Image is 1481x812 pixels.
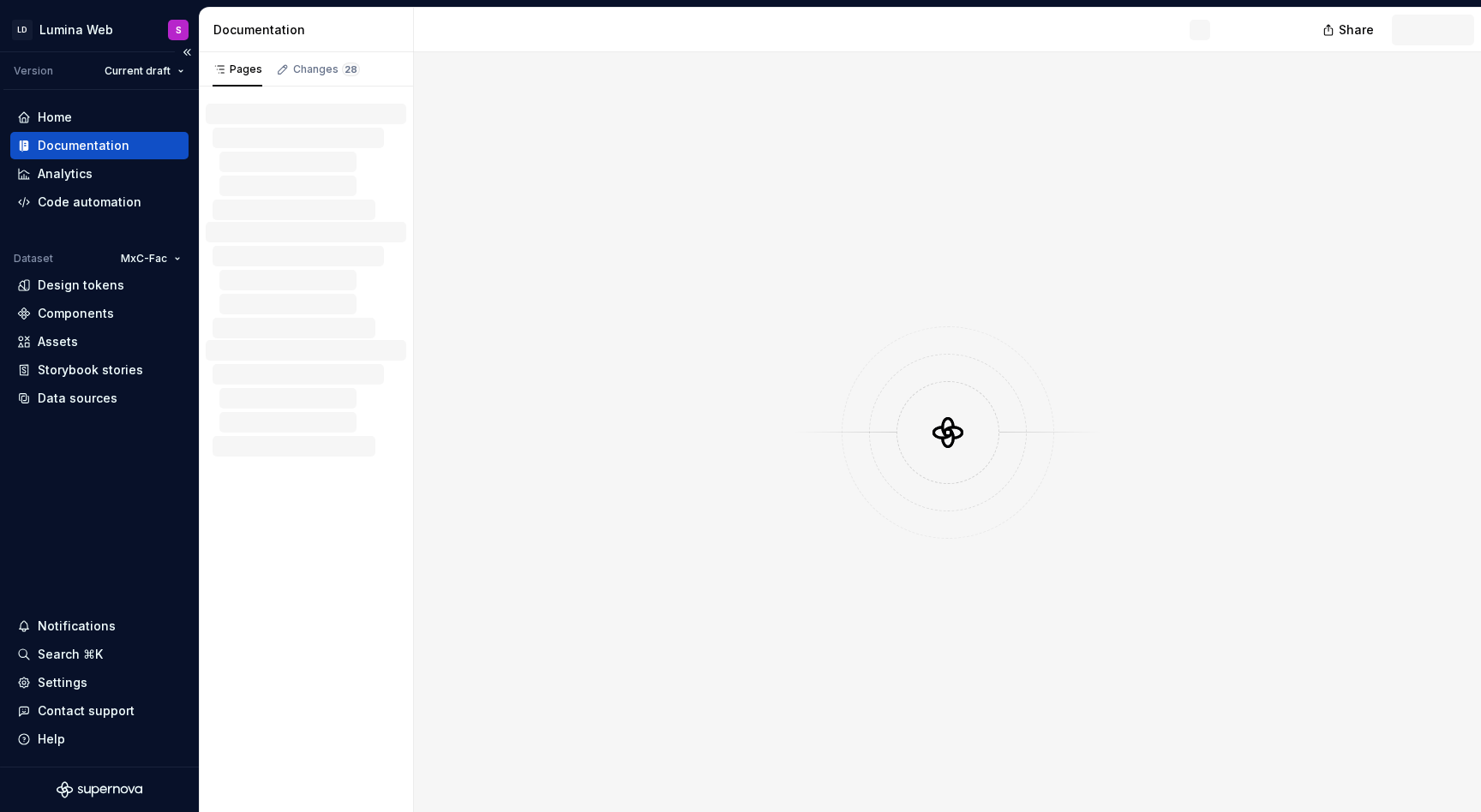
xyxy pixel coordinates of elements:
[38,674,87,691] div: Settings
[10,356,189,384] a: Storybook stories
[213,21,406,39] div: Documentation
[1339,21,1374,39] span: Share
[213,63,262,76] div: Pages
[113,247,189,271] button: MxC-Fac
[176,23,182,37] div: S
[38,646,103,663] div: Search ⌘K
[10,328,189,355] a: Assets
[105,64,171,78] span: Current draft
[14,64,53,78] div: Version
[342,63,360,76] span: 28
[10,188,189,216] a: Code automation
[10,725,189,753] button: Help
[3,11,195,48] button: LDLumina WebS
[38,277,124,294] div: Design tokens
[121,252,167,266] span: MxC-Fac
[38,731,65,748] div: Help
[12,20,33,40] div: LD
[38,109,72,126] div: Home
[38,305,114,322] div: Components
[14,252,53,266] div: Dataset
[38,194,141,211] div: Code automation
[38,333,78,350] div: Assets
[38,390,117,407] div: Data sources
[38,618,116,635] div: Notifications
[10,641,189,668] button: Search ⌘K
[10,385,189,412] a: Data sources
[38,702,135,719] div: Contact support
[10,272,189,299] a: Design tokens
[10,612,189,640] button: Notifications
[39,21,113,39] div: Lumina Web
[10,697,189,725] button: Contact support
[57,781,142,798] svg: Supernova Logo
[10,132,189,159] a: Documentation
[38,361,143,379] div: Storybook stories
[10,669,189,696] a: Settings
[38,137,129,154] div: Documentation
[10,160,189,188] a: Analytics
[10,104,189,131] a: Home
[38,165,93,182] div: Analytics
[293,63,360,76] div: Changes
[97,59,192,83] button: Current draft
[175,40,199,64] button: Collapse sidebar
[10,300,189,327] a: Components
[1314,15,1385,45] button: Share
